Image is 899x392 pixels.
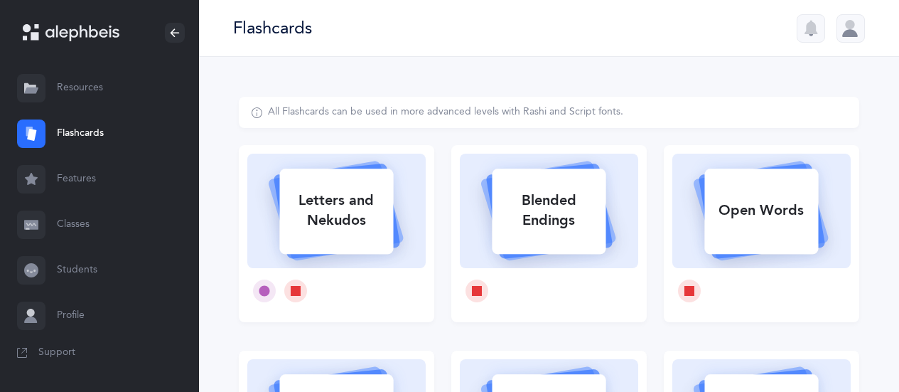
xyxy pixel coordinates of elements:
[268,105,623,120] div: All Flashcards can be used in more advanced levels with Rashi and Script fonts.
[38,346,75,360] span: Support
[704,192,818,229] div: Open Words
[492,182,605,239] div: Blended Endings
[233,16,312,40] div: Flashcards
[279,182,393,239] div: Letters and Nekudos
